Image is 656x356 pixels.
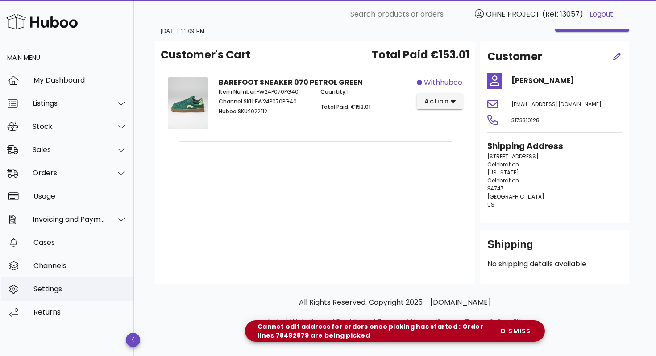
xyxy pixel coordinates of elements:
span: OHNE PROJECT [486,9,540,19]
p: 1 [320,88,411,96]
span: Celebration [487,161,519,168]
a: Service Terms & Conditions [437,317,533,327]
span: [US_STATE] [487,169,519,176]
span: US [487,201,494,208]
div: Orders [33,169,105,177]
span: withhuboo [424,77,462,88]
span: Huboo SKU: [219,108,249,115]
div: Cannot edit address for orders once picking has started : Order lines 78492879 are being picked [252,322,493,340]
span: Celebration [487,177,519,184]
h4: [PERSON_NAME] [511,75,622,86]
button: dismiss [493,322,538,340]
div: Listings [33,99,105,108]
div: Cases [33,238,127,247]
small: [DATE] 11:09 PM [161,28,204,34]
h3: Shipping Address [487,140,622,153]
span: 34747 [487,185,504,192]
img: Huboo Logo [6,12,78,31]
button: action [417,93,463,109]
h2: Customer [487,49,542,65]
span: (Ref: 13057) [542,9,583,19]
span: 3173310128 [511,116,540,124]
span: [STREET_ADDRESS] [487,153,539,160]
p: No shipping details available [487,259,622,269]
span: Total Paid: €153.01 [320,103,370,111]
div: Sales [33,145,105,154]
div: Settings [33,285,127,293]
p: 1022112 [219,108,310,116]
img: Product Image [168,77,208,129]
div: Usage [33,192,127,200]
a: Website and Dashboard Terms of Use [290,317,423,327]
span: Total Paid €153.01 [372,47,469,63]
strong: BAREFOOT SNEAKER 070 PETROL GREEN [219,77,363,87]
span: Channel SKU: [219,98,255,105]
p: FW24P070PG40 [219,98,310,106]
div: Returns [33,308,127,316]
div: My Dashboard [33,76,127,84]
div: Shipping [487,237,622,259]
div: Invoicing and Payments [33,215,105,224]
p: All Rights Reserved. Copyright 2025 - [DOMAIN_NAME] [162,297,627,308]
li: and [287,317,533,327]
span: [GEOGRAPHIC_DATA] [487,193,544,200]
div: Stock [33,122,105,131]
span: [EMAIL_ADDRESS][DOMAIN_NAME] [511,100,602,108]
span: Customer's Cart [161,47,250,63]
p: FW24P070PG40 [219,88,310,96]
a: Logout [590,9,613,20]
div: Channels [33,261,127,270]
span: dismiss [500,327,531,336]
a: help [268,317,283,327]
span: Item Number: [219,88,257,95]
span: Quantity: [320,88,347,95]
span: action [424,97,449,106]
